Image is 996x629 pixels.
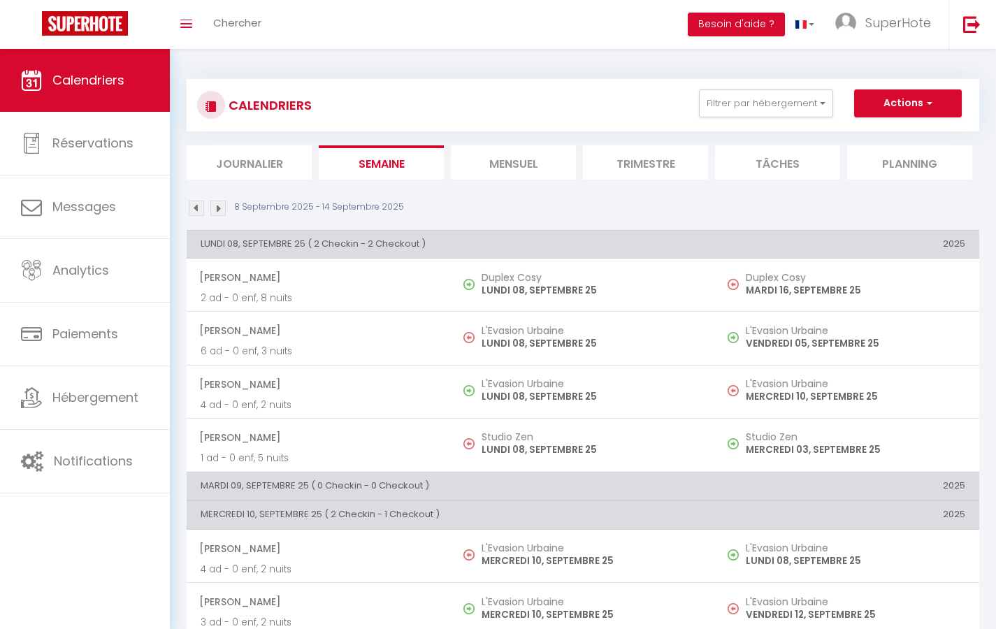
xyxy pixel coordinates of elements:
p: 1 ad - 0 enf, 5 nuits [201,451,437,465]
h5: L'Evasion Urbaine [746,325,965,336]
img: NO IMAGE [463,332,475,343]
span: Messages [52,198,116,215]
p: MERCREDI 10, SEPTEMBRE 25 [746,389,965,404]
p: VENDREDI 05, SEPTEMBRE 25 [746,336,965,351]
span: SuperHote [865,14,931,31]
span: [PERSON_NAME] [199,535,437,562]
img: ... [835,13,856,34]
img: NO IMAGE [728,603,739,614]
p: MERCREDI 10, SEPTEMBRE 25 [482,554,701,568]
th: MERCREDI 10, SEPTEMBRE 25 ( 2 Checkin - 1 Checkout ) [187,501,715,529]
span: Paiements [52,325,118,342]
img: logout [963,15,981,33]
h5: Studio Zen [746,431,965,442]
button: Filtrer par hébergement [699,89,833,117]
p: MERCREDI 10, SEPTEMBRE 25 [482,607,701,622]
h5: L'Evasion Urbaine [482,325,701,336]
p: LUNDI 08, SEPTEMBRE 25 [746,554,965,568]
span: Réservations [52,134,133,152]
th: LUNDI 08, SEPTEMBRE 25 ( 2 Checkin - 2 Checkout ) [187,230,715,258]
h5: L'Evasion Urbaine [746,596,965,607]
span: Chercher [213,15,261,30]
span: [PERSON_NAME] [199,317,437,344]
span: Notifications [54,452,133,470]
li: Trimestre [583,145,708,180]
p: VENDREDI 12, SEPTEMBRE 25 [746,607,965,622]
h5: L'Evasion Urbaine [746,378,965,389]
span: [PERSON_NAME] [199,371,437,398]
p: LUNDI 08, SEPTEMBRE 25 [482,389,701,404]
p: 8 Septembre 2025 - 14 Septembre 2025 [234,201,404,214]
li: Mensuel [451,145,576,180]
h5: L'Evasion Urbaine [482,596,701,607]
p: LUNDI 08, SEPTEMBRE 25 [482,442,701,457]
h3: CALENDRIERS [225,89,312,121]
li: Semaine [319,145,444,180]
li: Tâches [715,145,840,180]
h5: Duplex Cosy [482,272,701,283]
h5: Duplex Cosy [746,272,965,283]
img: NO IMAGE [728,385,739,396]
img: NO IMAGE [728,438,739,449]
img: NO IMAGE [728,279,739,290]
th: MARDI 09, SEPTEMBRE 25 ( 0 Checkin - 0 Checkout ) [187,472,715,500]
button: Besoin d'aide ? [688,13,785,36]
p: LUNDI 08, SEPTEMBRE 25 [482,336,701,351]
p: 4 ad - 0 enf, 2 nuits [201,562,437,577]
span: [PERSON_NAME] [199,588,437,615]
h5: L'Evasion Urbaine [746,542,965,554]
p: 2 ad - 0 enf, 8 nuits [201,291,437,305]
span: Calendriers [52,71,124,89]
li: Journalier [187,145,312,180]
th: 2025 [715,230,979,258]
h5: L'Evasion Urbaine [482,378,701,389]
h5: Studio Zen [482,431,701,442]
span: Analytics [52,261,109,279]
p: 6 ad - 0 enf, 3 nuits [201,344,437,359]
span: Hébergement [52,389,138,406]
img: NO IMAGE [728,332,739,343]
p: LUNDI 08, SEPTEMBRE 25 [482,283,701,298]
h5: L'Evasion Urbaine [482,542,701,554]
button: Actions [854,89,962,117]
span: [PERSON_NAME] [199,264,437,291]
p: 4 ad - 0 enf, 2 nuits [201,398,437,412]
img: Super Booking [42,11,128,36]
p: MARDI 16, SEPTEMBRE 25 [746,283,965,298]
span: [PERSON_NAME] [199,424,437,451]
li: Planning [847,145,972,180]
button: Ouvrir le widget de chat LiveChat [11,6,53,48]
p: MERCREDI 03, SEPTEMBRE 25 [746,442,965,457]
img: NO IMAGE [463,549,475,561]
th: 2025 [715,501,979,529]
img: NO IMAGE [728,549,739,561]
th: 2025 [715,472,979,500]
img: NO IMAGE [463,438,475,449]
